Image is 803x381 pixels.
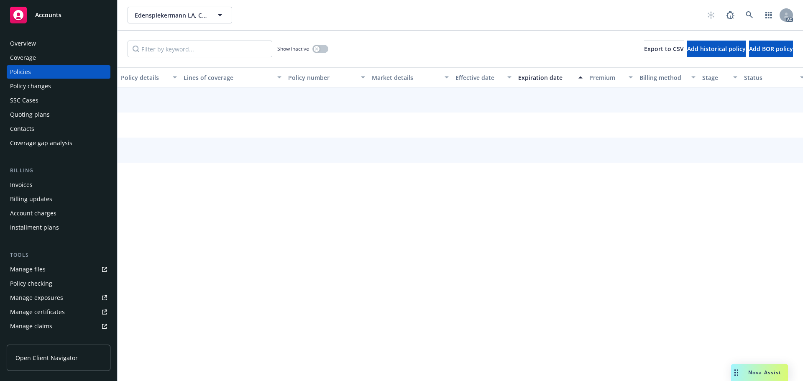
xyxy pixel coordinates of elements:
[452,67,515,87] button: Effective date
[10,263,46,276] div: Manage files
[285,67,368,87] button: Policy number
[749,41,793,57] button: Add BOR policy
[368,67,452,87] button: Market details
[702,73,728,82] div: Stage
[7,65,110,79] a: Policies
[7,291,110,304] a: Manage exposures
[288,73,356,82] div: Policy number
[128,41,272,57] input: Filter by keyword...
[731,364,742,381] div: Drag to move
[7,192,110,206] a: Billing updates
[10,136,72,150] div: Coverage gap analysis
[741,7,758,23] a: Search
[10,291,63,304] div: Manage exposures
[7,79,110,93] a: Policy changes
[10,65,31,79] div: Policies
[7,178,110,192] a: Invoices
[372,73,440,82] div: Market details
[731,364,788,381] button: Nova Assist
[7,166,110,175] div: Billing
[10,108,50,121] div: Quoting plans
[7,108,110,121] a: Quoting plans
[15,353,78,362] span: Open Client Navigator
[760,7,777,23] a: Switch app
[636,67,699,87] button: Billing method
[7,251,110,259] div: Tools
[748,369,781,376] span: Nova Assist
[639,73,686,82] div: Billing method
[7,277,110,290] a: Policy checking
[35,12,61,18] span: Accounts
[589,73,624,82] div: Premium
[135,11,207,20] span: Edenspiekermann LA, Corp
[10,320,52,333] div: Manage claims
[277,45,309,52] span: Show inactive
[10,334,49,347] div: Manage BORs
[7,207,110,220] a: Account charges
[749,45,793,53] span: Add BOR policy
[10,305,65,319] div: Manage certificates
[7,136,110,150] a: Coverage gap analysis
[744,73,795,82] div: Status
[455,73,502,82] div: Effective date
[128,7,232,23] button: Edenspiekermann LA, Corp
[10,207,56,220] div: Account charges
[10,192,52,206] div: Billing updates
[7,221,110,234] a: Installment plans
[687,45,746,53] span: Add historical policy
[687,41,746,57] button: Add historical policy
[7,305,110,319] a: Manage certificates
[121,73,168,82] div: Policy details
[644,45,684,53] span: Export to CSV
[10,94,38,107] div: SSC Cases
[7,51,110,64] a: Coverage
[518,73,573,82] div: Expiration date
[703,7,719,23] a: Start snowing
[586,67,636,87] button: Premium
[722,7,739,23] a: Report a Bug
[10,37,36,50] div: Overview
[7,320,110,333] a: Manage claims
[10,221,59,234] div: Installment plans
[184,73,272,82] div: Lines of coverage
[7,3,110,27] a: Accounts
[10,178,33,192] div: Invoices
[7,263,110,276] a: Manage files
[515,67,586,87] button: Expiration date
[10,277,52,290] div: Policy checking
[118,67,180,87] button: Policy details
[7,334,110,347] a: Manage BORs
[7,122,110,136] a: Contacts
[644,41,684,57] button: Export to CSV
[10,79,51,93] div: Policy changes
[10,122,34,136] div: Contacts
[699,67,741,87] button: Stage
[7,37,110,50] a: Overview
[180,67,285,87] button: Lines of coverage
[7,94,110,107] a: SSC Cases
[10,51,36,64] div: Coverage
